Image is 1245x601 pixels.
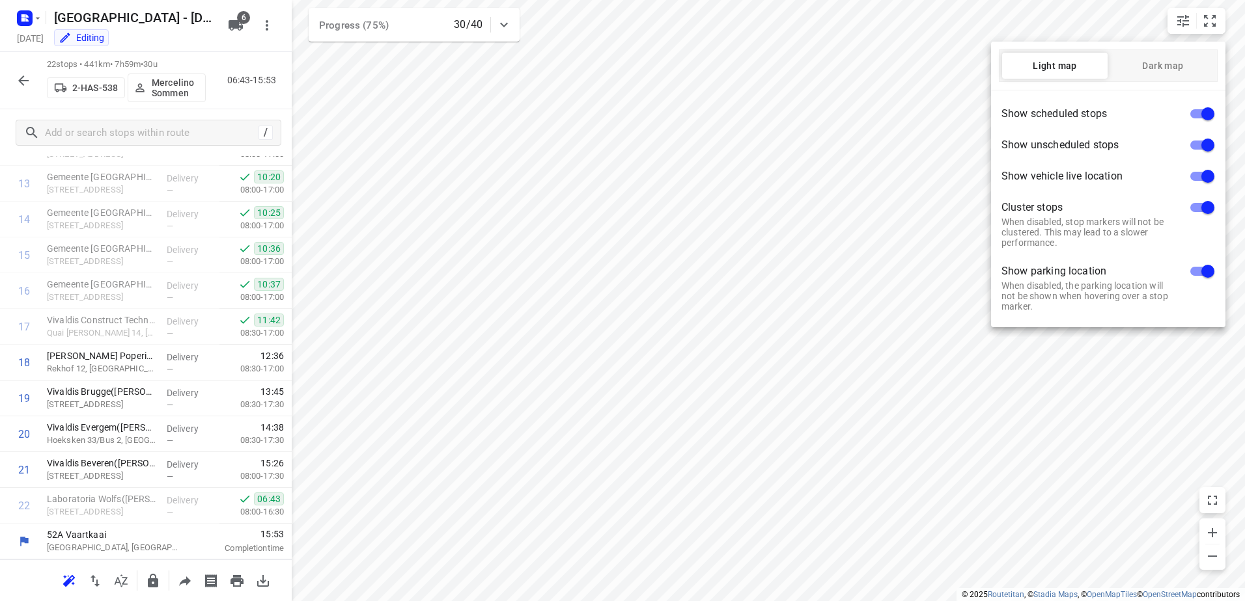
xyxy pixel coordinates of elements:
[1001,200,1179,215] span: Cluster stops
[1001,263,1179,279] span: Show parking location
[1001,217,1179,248] p: When disabled, stop markers will not be clustered. This may lead to a slower performance.
[1002,53,1108,79] button: Light map
[1110,53,1216,79] button: Dark map
[1001,106,1179,122] span: Show scheduled stops
[1110,60,1216,71] span: Dark map
[1001,137,1179,153] span: Show unscheduled stops
[1002,60,1108,71] span: Light map
[1001,168,1179,184] span: Show vehicle live location
[1001,280,1179,312] p: When disabled, the parking location will not be shown when hovering over a stop marker.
